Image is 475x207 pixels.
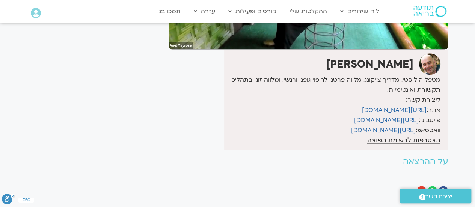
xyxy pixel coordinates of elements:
a: עזרה [190,4,219,18]
h2: על ההרצאה [169,157,448,166]
a: [URL][DOMAIN_NAME] [354,116,419,124]
a: [URL][DOMAIN_NAME] [362,106,427,114]
strong: [PERSON_NAME] [326,57,413,71]
p: מטפל הוליסטי, מדריך צ’יקונג, מלווה פרטני לריפוי גופני ורגשי, ומלווה זוגי בתהליכי תקשורת ואינטימיות. [226,75,440,95]
a: ההקלטות שלי [286,4,331,18]
span: יצירת קשר [425,192,452,202]
img: אריאל מירוז [419,53,440,75]
a: קורסים ופעילות [225,4,280,18]
a: הצטרפות לרשימת תפוצה [367,137,440,144]
a: תמכו בנו [154,4,184,18]
a: לוח שידורים [336,4,383,18]
img: תודעה בריאה [413,6,446,17]
a: [URL][DOMAIN_NAME] [351,126,416,134]
a: יצירת קשר [400,189,471,203]
p: ליצירת קשר: אתר: פייסבוק: וואטסאפ: [226,95,440,136]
